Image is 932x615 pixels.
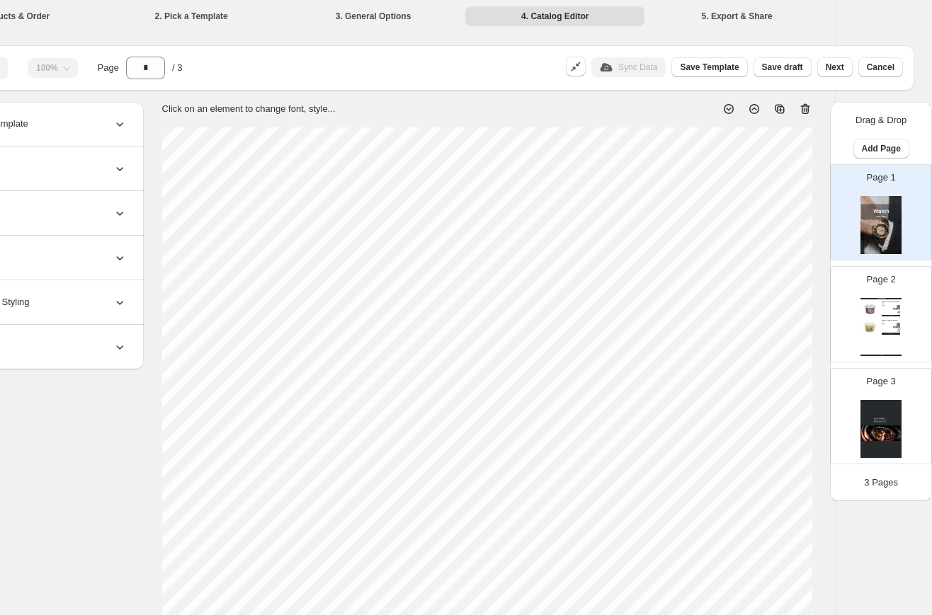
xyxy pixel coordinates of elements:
span: Cancel [867,62,894,73]
span: Save Template [680,62,739,73]
div: Watch Catalog | Page undefined [860,355,902,356]
span: Save draft [762,62,803,73]
div: Page 1cover page [830,164,932,260]
p: Page 3 [867,374,896,389]
span: Page [98,61,119,75]
img: qrcode [897,305,899,308]
div: Watch Catalog [860,298,902,299]
div: BUY NOW [882,315,900,316]
div: Stock Quantity: 0 [882,303,893,304]
p: 3 Pages [864,476,898,490]
img: cover page [860,196,902,254]
span: / 3 [172,61,182,75]
span: Next [826,62,844,73]
div: Page 3cover page [830,368,932,464]
img: qrcode [897,323,899,326]
div: SKU: [882,304,893,304]
button: Add Page [853,139,909,159]
img: primaryImage [863,320,878,335]
p: Click on an element to change font, style... [162,102,336,116]
img: barcode [893,308,900,310]
button: Cancel [858,57,903,77]
div: £ null [893,329,900,330]
img: cover page [860,400,902,458]
button: Save draft [754,57,812,77]
div: BUY NOW [882,333,900,334]
div: 02. - Waffer вафли шоколад 800г [882,301,900,303]
div: £ 0.00 [893,331,900,332]
div: Tags: [882,305,893,306]
img: primaryImage [863,301,878,317]
button: Next [817,57,853,77]
div: Brand: easydemostore [882,306,893,306]
div: SKU: [882,321,893,322]
div: £ 0.00 [893,312,900,314]
p: Drag & Drop [856,113,907,127]
button: Save Template [671,57,747,77]
div: Page 2Watch CatalogprimaryImageqrcodebarcode02. - Waffer вафли шоколад 800гStock Quantity: 0SKU:W... [830,266,932,362]
div: £ 0.00 [893,314,900,315]
div: Brand: easydemostore [882,324,893,325]
div: Weight: 0 [882,323,893,323]
p: Page 1 [867,171,896,185]
div: Barcode №: [882,325,893,326]
div: 03. - Waffer вафли лимон 800г [882,320,900,321]
img: barcode [893,326,900,328]
p: Page 2 [867,272,896,287]
div: £ 0.00 [893,331,900,333]
div: £ null [893,311,900,311]
span: Add Page [862,143,901,154]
